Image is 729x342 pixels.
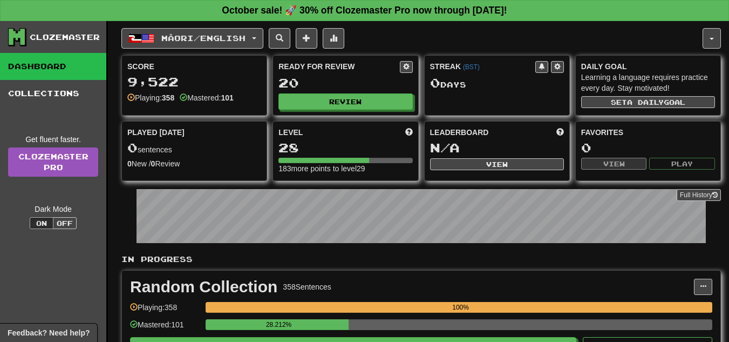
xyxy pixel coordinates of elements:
button: Full History [677,189,721,201]
strong: 0 [151,159,155,168]
div: 28.212% [209,319,349,330]
button: Seta dailygoal [581,96,715,108]
button: Search sentences [269,28,290,49]
div: sentences [127,141,261,155]
div: 100% [209,302,712,313]
div: New / Review [127,158,261,169]
button: Off [53,217,77,229]
span: Māori / English [161,33,246,43]
div: Daily Goal [581,61,715,72]
p: In Progress [121,254,721,265]
div: 28 [278,141,412,155]
div: 0 [581,141,715,155]
div: 9,522 [127,75,261,89]
strong: 101 [221,93,233,102]
a: (BST) [463,63,480,71]
div: Mastered: [180,92,234,103]
span: N/A [430,140,460,155]
div: 358 Sentences [283,281,331,292]
div: Playing: 358 [130,302,200,320]
div: Day s [430,76,564,90]
div: Streak [430,61,535,72]
span: This week in points, UTC [556,127,564,138]
div: Clozemaster [30,32,100,43]
button: View [581,158,647,170]
span: Level [278,127,303,138]
span: Played [DATE] [127,127,185,138]
span: 0 [127,140,138,155]
div: Favorites [581,127,715,138]
span: Leaderboard [430,127,489,138]
strong: 358 [162,93,174,102]
div: Learning a language requires practice every day. Stay motivated! [581,72,715,93]
div: 20 [278,76,412,90]
span: 0 [430,75,440,90]
span: a daily [627,98,664,106]
div: Get fluent faster. [8,134,98,145]
strong: October sale! 🚀 30% off Clozemaster Pro now through [DATE]! [222,5,507,16]
button: Add sentence to collection [296,28,317,49]
button: Review [278,93,412,110]
button: Māori/English [121,28,263,49]
div: Score [127,61,261,72]
button: View [430,158,564,170]
span: Score more points to level up [405,127,413,138]
div: Playing: [127,92,174,103]
button: Play [649,158,715,170]
a: ClozemasterPro [8,147,98,177]
button: More stats [323,28,344,49]
div: 183 more points to level 29 [278,163,412,174]
strong: 0 [127,159,132,168]
span: Open feedback widget [8,327,90,338]
div: Dark Mode [8,204,98,214]
div: Mastered: 101 [130,319,200,337]
button: On [30,217,53,229]
div: Random Collection [130,279,277,295]
div: Ready for Review [278,61,399,72]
